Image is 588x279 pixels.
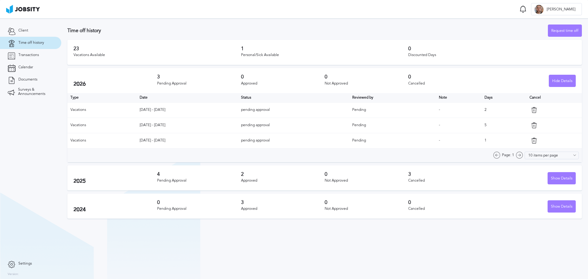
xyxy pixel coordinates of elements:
td: Vacations [67,102,137,118]
span: Documents [18,77,37,82]
div: Cancelled [408,179,492,183]
div: Approved [241,207,325,211]
h3: 0 [325,172,408,177]
td: pending approval [238,118,349,133]
span: Calendar [18,65,33,70]
div: Pending Approval [157,81,241,86]
span: Page: 1 [502,153,514,157]
button: A[PERSON_NAME] [531,3,582,15]
div: Personal/Sick Available [241,53,409,57]
span: Client [18,28,28,33]
div: Cancelled [408,81,492,86]
h2: 2026 [73,81,157,87]
h3: 1 [241,46,409,51]
div: A [534,5,544,14]
h3: 3 [157,74,241,80]
div: Not Approved [325,81,408,86]
span: [PERSON_NAME] [544,7,579,12]
span: Pending [352,107,366,112]
h3: 3 [241,200,325,205]
div: Vacations Available [73,53,241,57]
div: Pending Approval [157,179,241,183]
span: - [439,107,440,112]
h3: 0 [325,74,408,80]
div: Cancelled [408,207,492,211]
h3: 4 [157,172,241,177]
h3: 0 [241,74,325,80]
th: Cancel [526,93,582,102]
h3: Time off history [67,28,548,33]
td: Vacations [67,118,137,133]
button: Hide Details [549,75,576,87]
div: Not Approved [325,179,408,183]
h3: 3 [408,172,492,177]
span: - [439,123,440,127]
h3: 0 [408,46,576,51]
span: Pending [352,138,366,142]
td: Vacations [67,133,137,148]
span: - [439,138,440,142]
h2: 2025 [73,178,157,184]
div: Show Details [548,172,575,185]
th: Toggle SortBy [137,93,238,102]
button: Show Details [548,172,576,184]
div: Approved [241,179,325,183]
th: Toggle SortBy [436,93,482,102]
div: Approved [241,81,325,86]
th: Type [67,93,137,102]
td: 1 [481,133,526,148]
h3: 0 [325,200,408,205]
td: [DATE] - [DATE] [137,118,238,133]
button: Request time off [548,25,582,37]
h2: 2024 [73,206,157,213]
h3: 0 [157,200,241,205]
span: Settings [18,262,32,266]
h3: 23 [73,46,241,51]
button: Show Details [548,200,576,213]
label: Version: [8,273,19,276]
h3: 0 [408,74,492,80]
span: Surveys & Announcements [18,88,54,96]
th: Toggle SortBy [349,93,436,102]
td: pending approval [238,102,349,118]
th: Toggle SortBy [238,93,349,102]
h3: 0 [408,200,492,205]
div: Pending Approval [157,207,241,211]
div: Hide Details [549,75,575,87]
span: Pending [352,123,366,127]
td: 5 [481,118,526,133]
th: Days [481,93,526,102]
span: Transactions [18,53,39,57]
div: Discounted Days [408,53,576,57]
div: Not Approved [325,207,408,211]
td: [DATE] - [DATE] [137,133,238,148]
img: ab4bad089aa723f57921c736e9817d99.png [6,5,40,13]
span: Time off history [18,41,44,45]
div: Show Details [548,201,575,213]
td: pending approval [238,133,349,148]
td: [DATE] - [DATE] [137,102,238,118]
td: 2 [481,102,526,118]
h3: 2 [241,172,325,177]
